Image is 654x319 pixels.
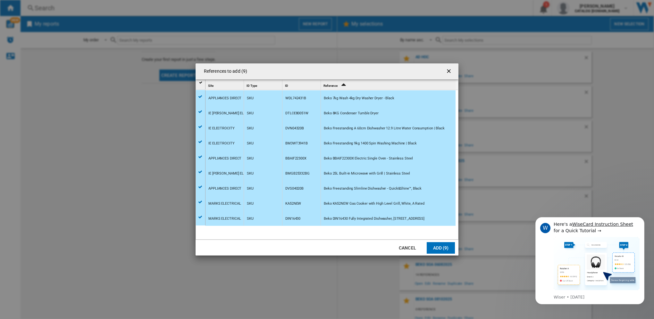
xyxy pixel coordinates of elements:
div: Beko 25L Built-in Microwave with Grill | Stainless Steel [324,166,410,181]
div: Site Sort None [207,80,244,90]
span: Sort Ascending [338,84,348,87]
ng-md-icon: getI18NText('BUTTONS.CLOSE_DIALOG') [446,68,453,76]
div: Beko 7kg Wash 4kg Dry Washer Dryer - Black [324,91,394,106]
div: MARKS ELECTRICAL [208,196,241,211]
div: Sort Ascending [322,80,456,90]
div: WDL742431B [285,91,306,106]
div: SKU [247,91,254,106]
div: Beko KA52NEW Gas Cooker with High Level Grill, White, A Rated [324,196,424,211]
div: SKU [247,181,254,196]
div: IE ELECTROCITY [208,121,235,136]
div: APPLIANCES DIRECT [208,91,241,106]
div: Beko Freestanding Slimline Dishwasher - Quick&Shine™, Black [324,181,422,196]
div: Sort None [245,80,282,90]
div: SKU [247,121,254,136]
div: SKU [247,166,254,181]
div: SKU [247,196,254,211]
div: Beko Freestanding 9kg 1400 Spin Washing Machine | Black [324,136,417,151]
button: Cancel [393,242,422,254]
span: ID [285,84,288,87]
div: BM3WT3941B [285,136,308,151]
div: IE ELECTROCITY [208,136,235,151]
div: Beko 8KG Condenser Tumble Dryer [324,106,379,121]
div: SKU [247,211,254,226]
span: Reference [323,84,338,87]
div: Reference Sort Ascending [322,80,456,90]
button: getI18NText('BUTTONS.CLOSE_DIALOG') [443,65,456,78]
span: Site [208,84,214,87]
div: DIN16430 [285,211,300,226]
div: SKU [247,106,254,121]
div: BBAIF22300X [285,151,306,166]
div: Beko BBAIF22300X Electric Single Oven - Stainless Steel [324,151,413,166]
div: SKU [247,136,254,151]
button: Add (9) [427,242,455,254]
div: IE [PERSON_NAME] ELECTRIC [208,166,256,181]
div: ID Type Sort None [245,80,282,90]
div: Sort None [207,80,244,90]
h4: References to add (9) [201,68,247,75]
span: ID Type [247,84,257,87]
div: BMGB25332BG [285,166,310,181]
div: SKU [247,151,254,166]
div: DVS04020B [285,181,304,196]
div: IE [PERSON_NAME] ELECTRIC [208,106,256,121]
div: DVN04320B [285,121,304,136]
div: Sort None [284,80,321,90]
div: DTLCE80051W [285,106,308,121]
div: Beko DIN16430 Fully Integrated Dishwasher, [STREET_ADDRESS] [324,211,424,226]
div: ID Sort None [284,80,321,90]
div: MARKS ELECTRICAL [208,211,241,226]
div: KA52NEW [285,196,301,211]
div: APPLIANCES DIRECT [208,181,241,196]
div: APPLIANCES DIRECT [208,151,241,166]
div: Beko Freestanding A 60cm Dishwasher 12.9 Litre Water Consumption | Black [324,121,445,136]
